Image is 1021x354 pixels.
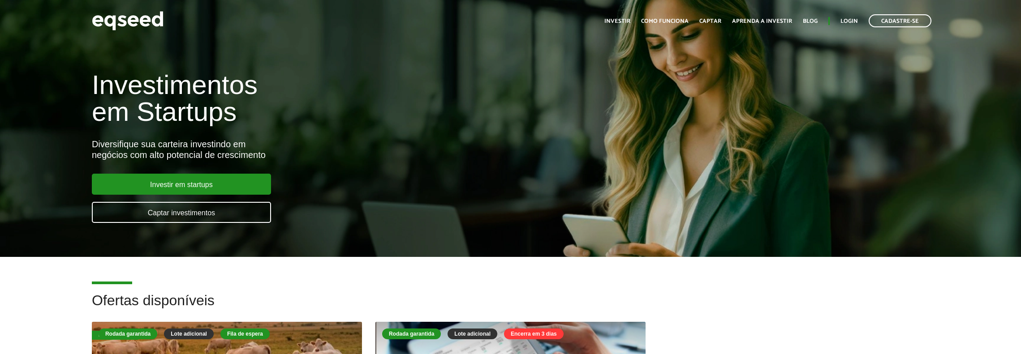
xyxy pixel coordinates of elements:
a: Captar [699,18,721,24]
div: Rodada garantida [382,328,441,339]
a: Aprenda a investir [732,18,792,24]
a: Como funciona [641,18,689,24]
a: Captar investimentos [92,202,271,223]
a: Investir [604,18,630,24]
h2: Ofertas disponíveis [92,293,929,322]
a: Blog [803,18,818,24]
div: Rodada garantida [99,328,157,339]
a: Investir em startups [92,174,271,195]
div: Fila de espera [220,328,270,339]
div: Lote adicional [448,328,497,339]
div: Fila de espera [92,331,142,340]
img: EqSeed [92,9,164,33]
div: Encerra em 3 dias [504,328,564,339]
div: Lote adicional [164,328,214,339]
h1: Investimentos em Startups [92,72,589,125]
a: Cadastre-se [869,14,931,27]
div: Diversifique sua carteira investindo em negócios com alto potencial de crescimento [92,139,589,160]
a: Login [840,18,858,24]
